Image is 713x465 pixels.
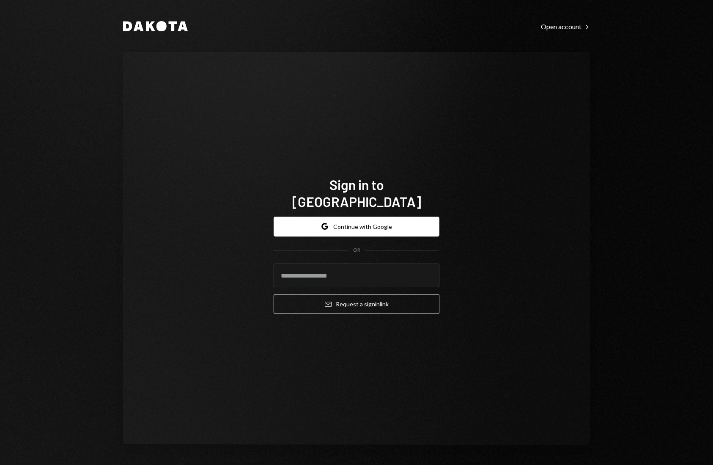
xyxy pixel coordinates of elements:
[353,247,360,254] div: OR
[541,22,590,31] a: Open account
[274,176,439,210] h1: Sign in to [GEOGRAPHIC_DATA]
[274,217,439,237] button: Continue with Google
[274,294,439,314] button: Request a signinlink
